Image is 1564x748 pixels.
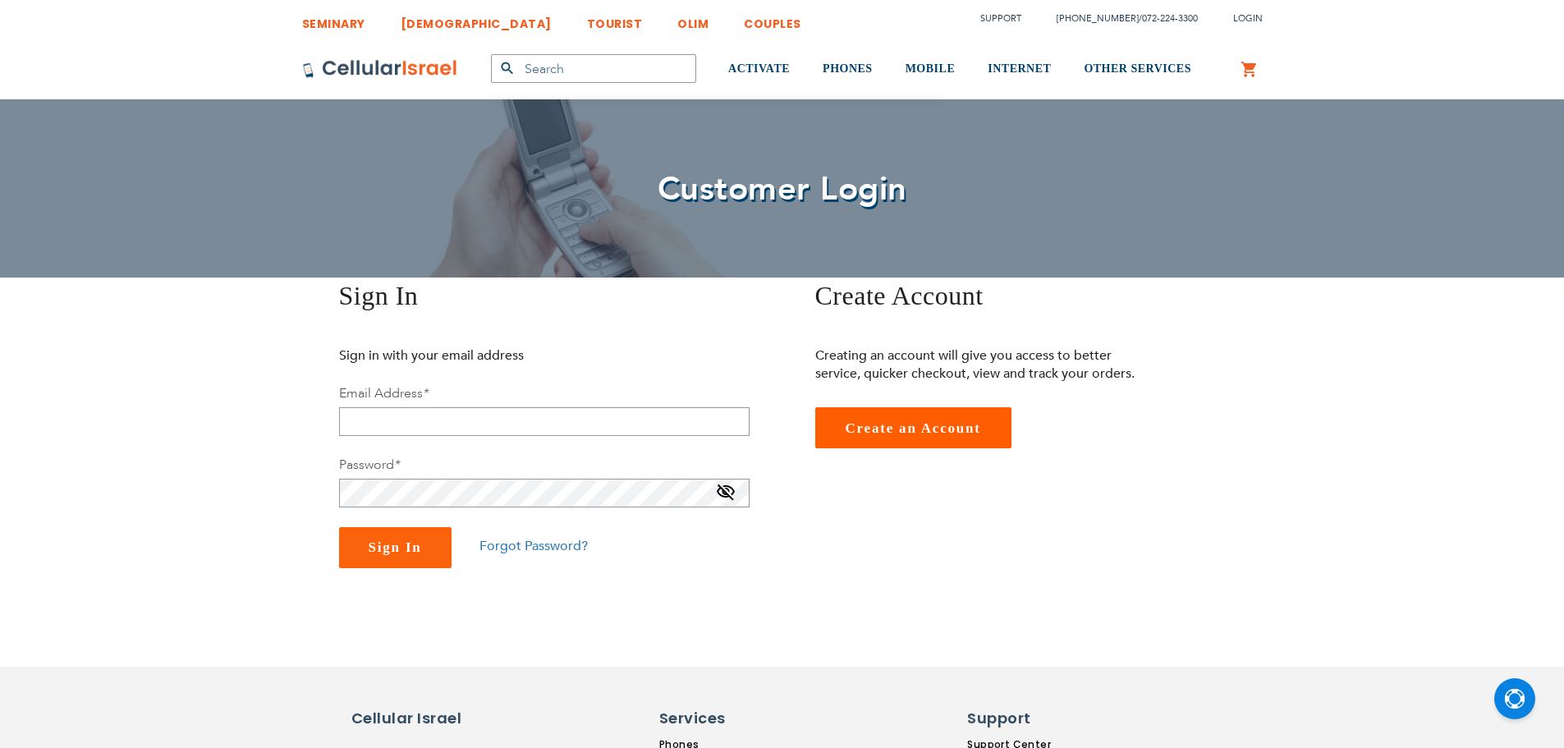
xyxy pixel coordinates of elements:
[677,4,709,34] a: OLIM
[1057,12,1139,25] a: [PHONE_NUMBER]
[401,4,552,34] a: [DEMOGRAPHIC_DATA]
[339,281,419,310] span: Sign In
[906,62,956,75] span: MOBILE
[728,62,790,75] span: ACTIVATE
[658,167,907,212] span: Customer Login
[339,384,429,402] label: Email Address
[823,62,873,75] span: PHONES
[659,708,799,729] h6: Services
[491,54,696,83] input: Search
[339,527,452,568] button: Sign In
[587,4,643,34] a: TOURIST
[815,281,984,310] span: Create Account
[1084,62,1191,75] span: OTHER SERVICES
[988,62,1051,75] span: INTERNET
[302,59,458,79] img: Cellular Israel Logo
[479,537,588,555] a: Forgot Password?
[906,39,956,100] a: MOBILE
[815,346,1148,383] p: Creating an account will give you access to better service, quicker checkout, view and track your...
[967,708,1065,729] h6: Support
[823,39,873,100] a: PHONES
[980,12,1021,25] a: Support
[815,407,1011,448] a: Create an Account
[339,346,672,365] p: Sign in with your email address
[1040,7,1198,30] li: /
[1233,12,1263,25] span: Login
[1142,12,1198,25] a: 072-224-3300
[339,456,400,474] label: Password
[846,420,981,436] span: Create an Account
[728,39,790,100] a: ACTIVATE
[369,539,422,555] span: Sign In
[302,4,365,34] a: SEMINARY
[988,39,1051,100] a: INTERNET
[339,407,750,436] input: Email
[744,4,801,34] a: COUPLES
[351,708,491,729] h6: Cellular Israel
[1084,39,1191,100] a: OTHER SERVICES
